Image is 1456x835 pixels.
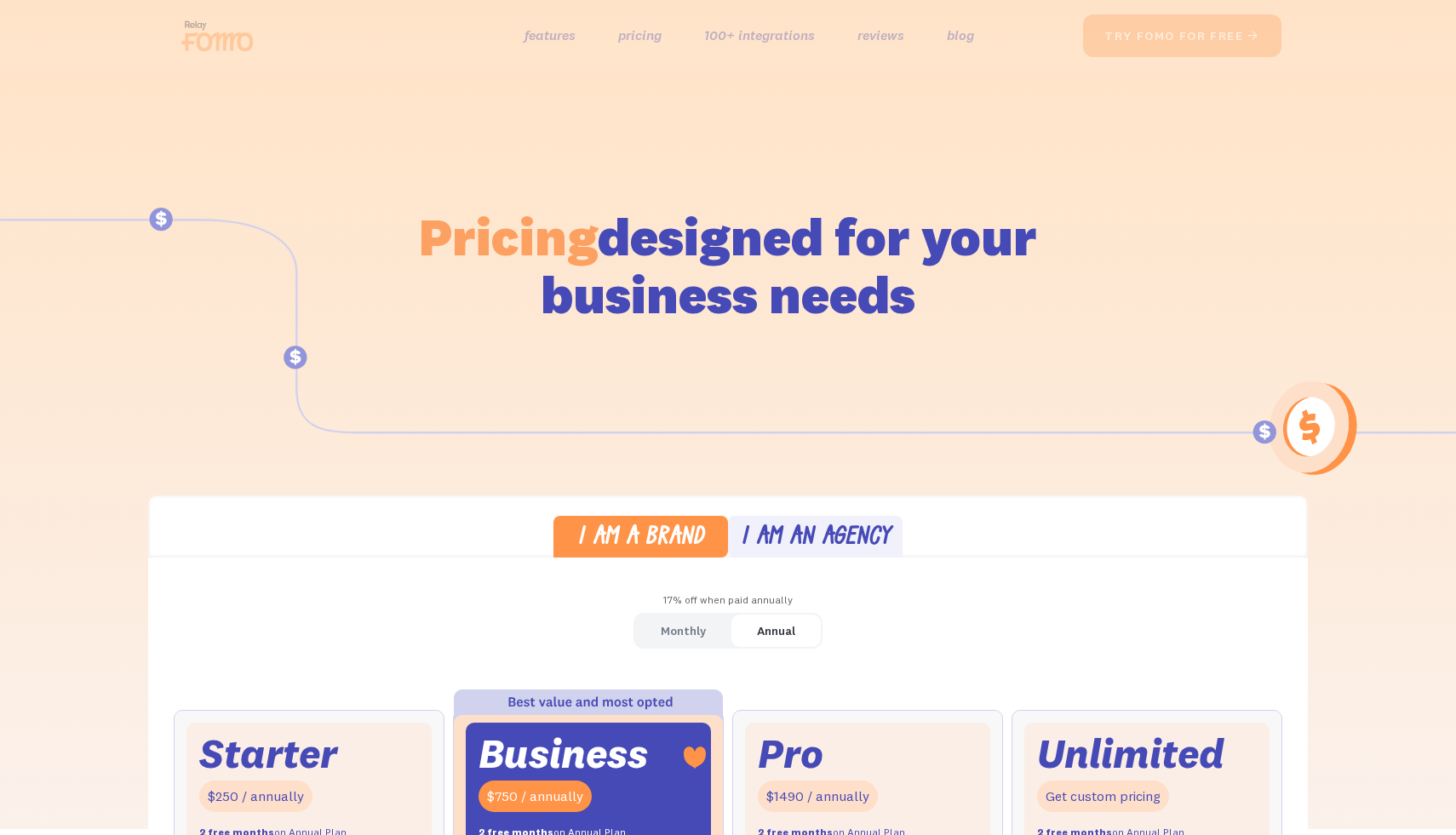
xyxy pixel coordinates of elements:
[419,203,598,269] span: Pricing
[199,735,337,772] div: Starter
[618,23,662,48] a: pricing
[757,619,795,643] div: Annual
[479,781,592,812] div: $750 / annually
[577,526,704,551] div: I am a brand
[758,781,878,812] div: $1490 / annually
[1037,735,1224,772] div: Unlimited
[704,23,815,48] a: 100+ integrations
[1037,781,1169,812] div: Get custom pricing
[479,735,648,772] div: Business
[661,619,706,643] div: Monthly
[741,526,891,551] div: I am an agency
[525,23,576,48] a: features
[1247,28,1260,43] span: 
[758,735,823,772] div: Pro
[148,588,1308,613] div: 17% off when paid annually
[1083,14,1281,57] a: try fomo for free
[947,23,974,48] a: blog
[418,208,1038,323] h1: designed for your business needs
[857,23,904,48] a: reviews
[199,781,312,812] div: $250 / annually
